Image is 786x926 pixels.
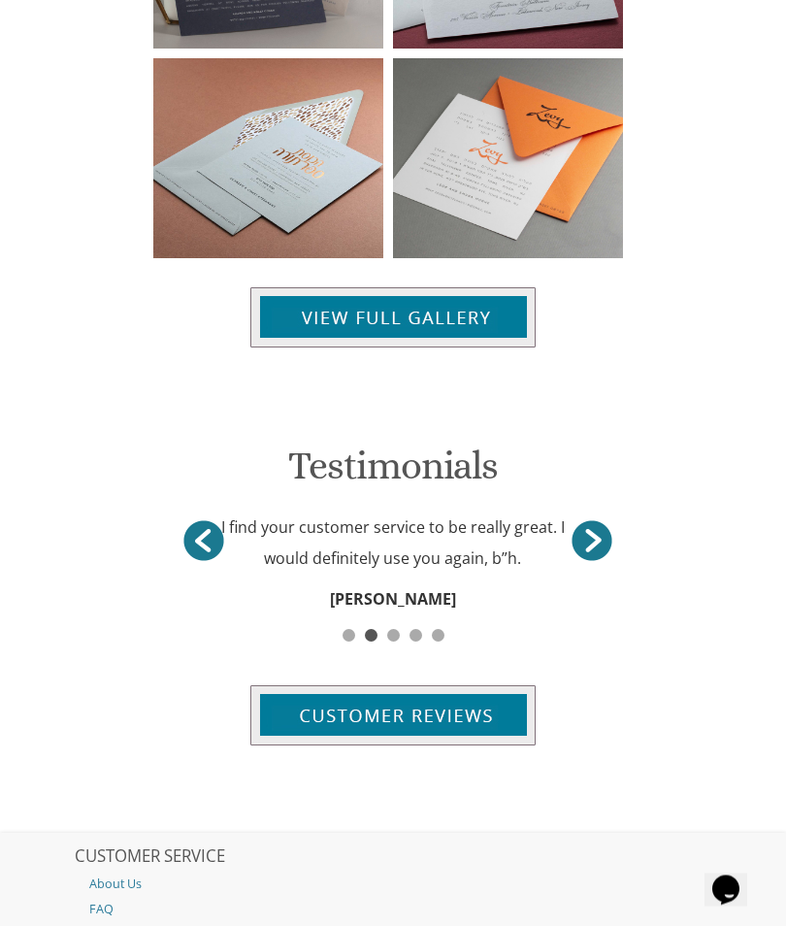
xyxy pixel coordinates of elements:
h1: Testimonials [170,446,615,503]
a: 5 [427,615,449,634]
a: 4 [405,615,427,634]
a: 1 [338,615,360,634]
img: customer-reviews-btn.jpg [250,686,536,746]
div: I find your customer service to be really great. I would definitely use you again, b”h. [214,513,571,575]
a: FAQ [75,898,711,923]
span: 2 [365,630,377,643]
h2: CUSTOMER SERVICE [75,848,711,868]
iframe: chat widget [704,848,767,907]
a: 2 [360,615,382,634]
span: 5 [432,630,444,643]
a: < [568,517,616,566]
span: 4 [409,630,422,643]
span: 3 [387,630,400,643]
span: 1 [343,630,355,643]
div: [PERSON_NAME] [170,584,615,615]
a: > [180,517,228,566]
a: About Us [75,873,711,898]
a: 3 [382,615,405,634]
